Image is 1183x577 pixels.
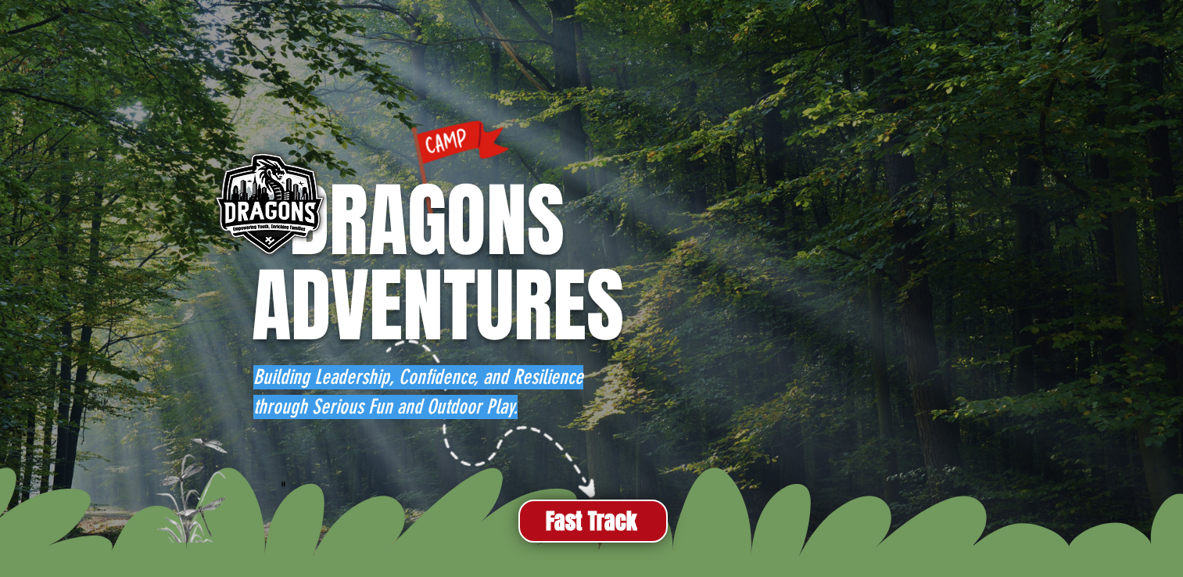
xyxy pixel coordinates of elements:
img: DRAGON FLY_edited.png [88,439,311,543]
img: CAMP FLAG.png [408,116,509,217]
span: DRAGONS ADVENTURES [252,162,624,366]
span: Fast Track [546,506,637,536]
a: Fast Track [518,500,668,543]
img: DRAGONS LOGO BADGE SINGAPORE.png [205,142,332,269]
span: Building Leadership, Confidence, and Resilience through Serious Fun and Outdoor Play. [253,365,583,419]
img: DRAGONS DIRECTION LINE.png [360,324,624,521]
